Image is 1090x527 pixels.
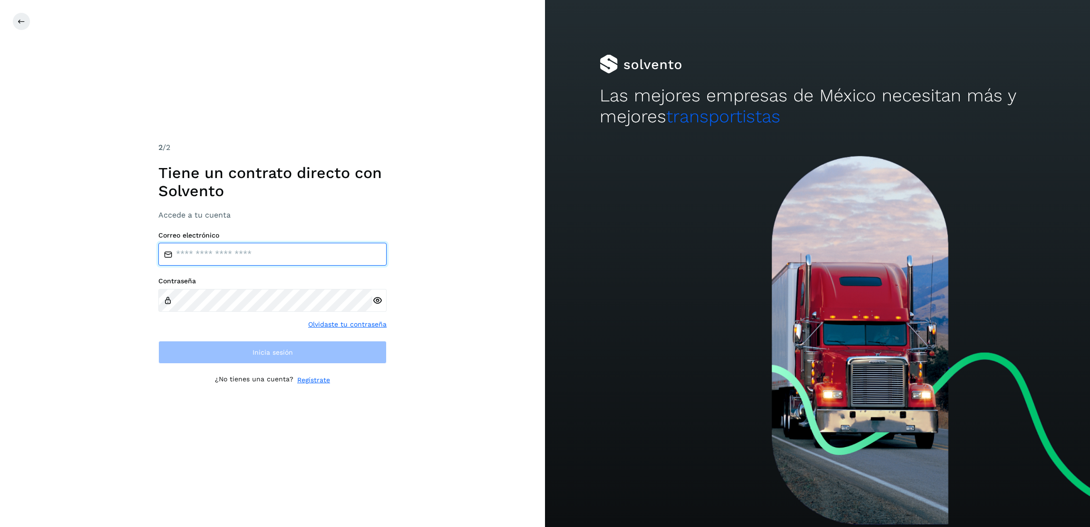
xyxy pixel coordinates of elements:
[158,210,387,219] h3: Accede a tu cuenta
[158,231,387,239] label: Correo electrónico
[215,375,293,385] p: ¿No tienes una cuenta?
[158,277,387,285] label: Contraseña
[158,142,387,153] div: /2
[158,164,387,200] h1: Tiene un contrato directo con Solvento
[297,375,330,385] a: Regístrate
[158,143,163,152] span: 2
[308,319,387,329] a: Olvidaste tu contraseña
[600,85,1036,128] h2: Las mejores empresas de México necesitan más y mejores
[666,106,780,127] span: transportistas
[158,341,387,364] button: Inicia sesión
[253,349,293,356] span: Inicia sesión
